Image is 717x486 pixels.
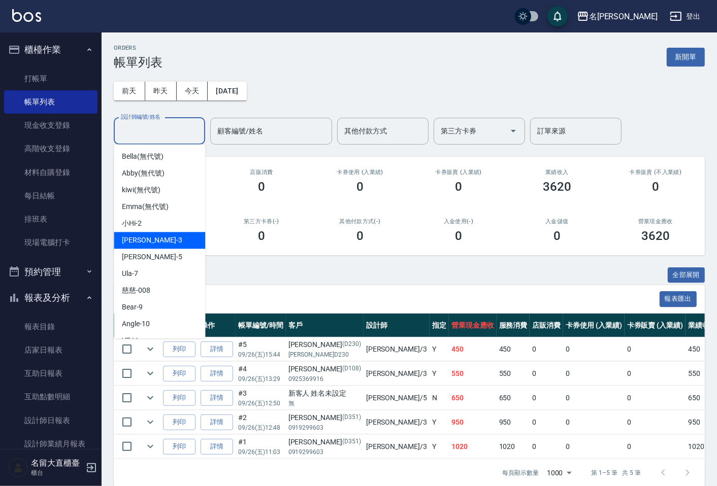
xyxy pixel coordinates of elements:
[543,180,571,194] h3: 3620
[497,435,530,459] td: 1020
[4,184,97,207] a: 每日結帳
[430,337,449,361] td: Y
[547,6,568,26] button: save
[4,338,97,362] a: 店家日報表
[163,439,195,455] button: 列印
[122,252,182,262] span: [PERSON_NAME] -5
[288,374,361,384] p: 0925369916
[163,366,195,381] button: 列印
[530,314,563,337] th: 店販消費
[201,341,233,357] a: 詳情
[323,169,397,176] h2: 卡券使用 (入業績)
[563,435,625,459] td: 0
[563,362,625,386] td: 0
[201,366,233,381] a: 詳情
[288,399,361,408] p: 無
[143,439,158,454] button: expand row
[163,341,195,357] button: 列印
[660,291,697,307] button: 報表匯出
[520,169,594,176] h2: 業績收入
[449,435,497,459] td: 1020
[667,52,705,61] a: 新開單
[342,339,361,350] p: (D230)
[286,314,364,337] th: 客戶
[4,385,97,408] a: 互助點數明細
[364,435,430,459] td: [PERSON_NAME] /3
[122,185,160,195] span: kiwi (無代號)
[449,362,497,386] td: 550
[4,161,97,184] a: 材料自購登錄
[625,410,686,434] td: 0
[114,82,145,100] button: 前天
[288,388,361,399] div: 新客人 姓名未設定
[288,447,361,457] p: 0919299603
[589,10,658,23] div: 名[PERSON_NAME]
[430,435,449,459] td: Y
[238,350,283,359] p: 09/26 (五) 15:44
[342,412,361,423] p: (D351)
[8,458,28,478] img: Person
[163,390,195,406] button: 列印
[288,339,361,350] div: [PERSON_NAME]
[4,362,97,385] a: 互助日報表
[455,180,462,194] h3: 0
[122,285,150,296] span: 慈慈 -008
[563,386,625,410] td: 0
[625,337,686,361] td: 0
[455,229,462,243] h3: 0
[4,285,97,311] button: 報表及分析
[122,168,165,179] span: Abby (無代號)
[364,362,430,386] td: [PERSON_NAME] /3
[122,151,164,162] span: Bella (無代號)
[258,229,265,243] h3: 0
[342,364,361,374] p: (D108)
[122,319,150,329] span: Angle -10
[625,314,686,337] th: 卡券販賣 (入業績)
[430,386,449,410] td: N
[323,218,397,225] h2: 其他付款方式(-)
[364,386,430,410] td: [PERSON_NAME] /5
[238,374,283,384] p: 09/26 (五) 13:29
[668,267,705,283] button: 全部展開
[4,67,97,90] a: 打帳單
[530,386,563,410] td: 0
[122,235,182,246] span: [PERSON_NAME] -3
[530,362,563,386] td: 0
[356,180,364,194] h3: 0
[4,409,97,432] a: 設計師日報表
[31,468,83,477] p: 櫃台
[126,294,660,304] span: 訂單列表
[4,315,97,338] a: 報表目錄
[364,337,430,361] td: [PERSON_NAME] /3
[198,314,236,337] th: 操作
[236,386,286,410] td: #3
[520,218,594,225] h2: 入金儲值
[618,218,693,225] h2: 營業現金應收
[625,362,686,386] td: 0
[4,231,97,254] a: 現場電腦打卡
[449,410,497,434] td: 950
[497,337,530,361] td: 450
[224,218,299,225] h2: 第三方卡券(-)
[143,341,158,357] button: expand row
[667,48,705,66] button: 新開單
[592,468,641,477] p: 第 1–5 筆 共 5 筆
[12,9,41,22] img: Logo
[449,337,497,361] td: 450
[563,314,625,337] th: 卡券使用 (入業績)
[163,414,195,430] button: 列印
[356,229,364,243] h3: 0
[236,435,286,459] td: #1
[122,335,139,346] span: YT -11
[652,180,659,194] h3: 0
[4,432,97,456] a: 設計師業績月報表
[4,137,97,160] a: 高階收支登錄
[288,437,361,447] div: [PERSON_NAME]
[114,45,162,51] h2: ORDERS
[497,386,530,410] td: 650
[497,410,530,434] td: 950
[530,410,563,434] td: 0
[430,314,449,337] th: 指定
[114,55,162,70] h3: 帳單列表
[563,410,625,434] td: 0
